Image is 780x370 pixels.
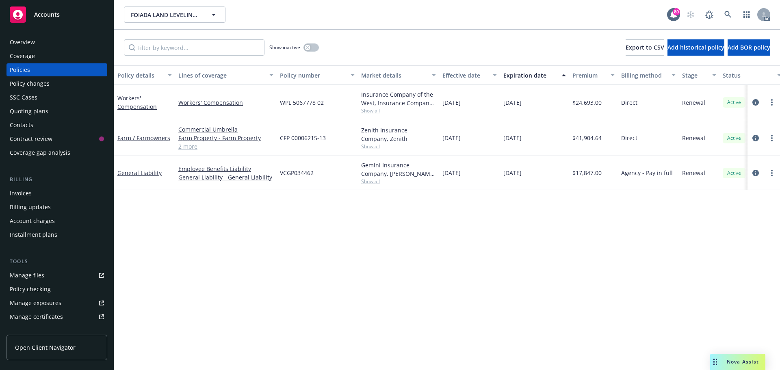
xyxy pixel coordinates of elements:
[621,134,637,142] span: Direct
[6,269,107,282] a: Manage files
[10,63,30,76] div: Policies
[6,214,107,227] a: Account charges
[280,169,314,177] span: VCGP034462
[277,65,358,85] button: Policy number
[6,63,107,76] a: Policies
[6,283,107,296] a: Policy checking
[682,134,705,142] span: Renewal
[178,98,273,107] a: Workers' Compensation
[6,77,107,90] a: Policy changes
[10,119,33,132] div: Contacts
[6,146,107,159] a: Coverage gap analysis
[626,43,664,51] span: Export to CSV
[439,65,500,85] button: Effective date
[726,99,742,106] span: Active
[767,97,777,107] a: more
[10,214,55,227] div: Account charges
[280,134,326,142] span: CFP 00006215-13
[728,39,770,56] button: Add BOR policy
[10,187,32,200] div: Invoices
[739,6,755,23] a: Switch app
[682,98,705,107] span: Renewal
[114,65,175,85] button: Policy details
[131,11,201,19] span: FOIADA LAND LEVELING LLC
[10,296,61,309] div: Manage exposures
[726,169,742,177] span: Active
[124,39,264,56] input: Filter by keyword...
[572,169,602,177] span: $17,847.00
[117,169,162,177] a: General Liability
[280,71,346,80] div: Policy number
[6,324,107,337] a: Manage claims
[10,91,37,104] div: SSC Cases
[6,187,107,200] a: Invoices
[6,3,107,26] a: Accounts
[6,119,107,132] a: Contacts
[361,107,436,114] span: Show all
[10,324,51,337] div: Manage claims
[124,6,225,23] button: FOIADA LAND LEVELING LLC
[503,98,522,107] span: [DATE]
[34,11,60,18] span: Accounts
[10,132,52,145] div: Contract review
[10,283,51,296] div: Policy checking
[618,65,679,85] button: Billing method
[361,161,436,178] div: Gemini Insurance Company, [PERSON_NAME] Corporation, Risk Placement Services, Inc. (RPS)
[726,134,742,142] span: Active
[442,134,461,142] span: [DATE]
[6,175,107,184] div: Billing
[667,43,724,51] span: Add historical policy
[442,169,461,177] span: [DATE]
[361,143,436,150] span: Show all
[682,6,699,23] a: Start snowing
[269,44,300,51] span: Show inactive
[6,132,107,145] a: Contract review
[751,133,760,143] a: circleInformation
[6,310,107,323] a: Manage certificates
[10,310,63,323] div: Manage certificates
[442,98,461,107] span: [DATE]
[117,94,157,110] a: Workers' Compensation
[682,169,705,177] span: Renewal
[178,142,273,151] a: 2 more
[6,91,107,104] a: SSC Cases
[361,178,436,185] span: Show all
[6,105,107,118] a: Quoting plans
[728,43,770,51] span: Add BOR policy
[280,98,324,107] span: WPL 5067778 02
[10,50,35,63] div: Coverage
[178,71,264,80] div: Lines of coverage
[10,36,35,49] div: Overview
[178,134,273,142] a: Farm Property - Farm Property
[358,65,439,85] button: Market details
[710,354,720,370] div: Drag to move
[10,201,51,214] div: Billing updates
[6,228,107,241] a: Installment plans
[175,65,277,85] button: Lines of coverage
[15,343,76,352] span: Open Client Navigator
[6,50,107,63] a: Coverage
[117,134,170,142] a: Farm / Farmowners
[767,168,777,178] a: more
[361,71,427,80] div: Market details
[178,125,273,134] a: Commercial Umbrella
[572,71,606,80] div: Premium
[679,65,719,85] button: Stage
[626,39,664,56] button: Export to CSV
[10,228,57,241] div: Installment plans
[6,201,107,214] a: Billing updates
[117,71,163,80] div: Policy details
[6,36,107,49] a: Overview
[178,173,273,182] a: General Liability - General Liability
[10,146,70,159] div: Coverage gap analysis
[10,269,44,282] div: Manage files
[178,164,273,173] a: Employee Benefits Liability
[361,90,436,107] div: Insurance Company of the West, Insurance Company of the West (ICW)
[572,134,602,142] span: $41,904.64
[503,169,522,177] span: [DATE]
[361,126,436,143] div: Zenith Insurance Company, Zenith
[701,6,717,23] a: Report a Bug
[682,71,707,80] div: Stage
[723,71,772,80] div: Status
[727,358,759,365] span: Nova Assist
